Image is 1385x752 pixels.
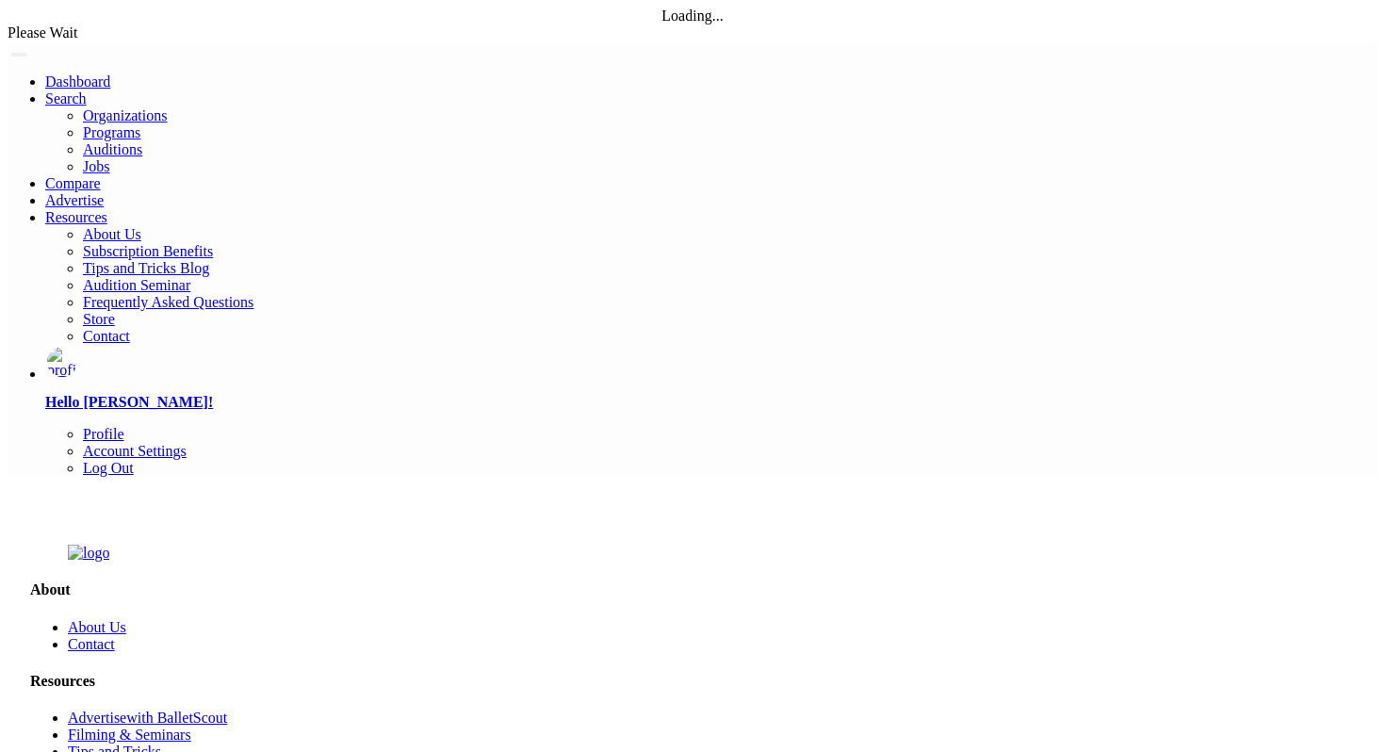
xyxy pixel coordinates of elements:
a: Jobs [83,158,109,174]
h4: About [30,581,1355,598]
a: profile picture Hello [PERSON_NAME]! [45,345,1377,411]
div: Please Wait [8,25,1377,41]
a: Advertisewith BalletScout [68,710,227,726]
img: profile picture [47,347,89,396]
a: Auditions [83,141,142,157]
a: Log Out [83,460,134,476]
a: Advertise [45,192,104,208]
a: About Us [83,226,141,242]
a: Contact [83,328,130,344]
a: Store [83,311,115,327]
a: Profile [83,426,124,442]
a: Audition Seminar [83,277,190,293]
span: with BalletScout [126,710,227,726]
a: Dashboard [45,74,110,90]
a: Subscription Benefits [83,243,213,259]
a: About Us [68,619,126,635]
a: Search [45,90,87,106]
ul: profile picture Hello [PERSON_NAME]! [45,426,1377,477]
a: Filming & Seminars [68,727,191,743]
span: Loading... [661,8,723,24]
a: Tips and Tricks Blog [83,260,209,276]
a: Frequently Asked Questions [83,294,253,310]
img: logo [68,545,109,562]
h4: Resources [30,673,1355,690]
a: Resources [45,209,107,225]
a: Compare [45,175,101,191]
button: Toggle navigation [11,53,26,57]
a: Contact [68,636,115,652]
ul: Resources [45,226,1377,345]
p: Hello [PERSON_NAME]! [45,394,1377,411]
a: Programs [83,124,140,140]
ul: Resources [45,107,1377,175]
a: Account Settings [83,443,187,459]
a: Organizations [83,107,167,123]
